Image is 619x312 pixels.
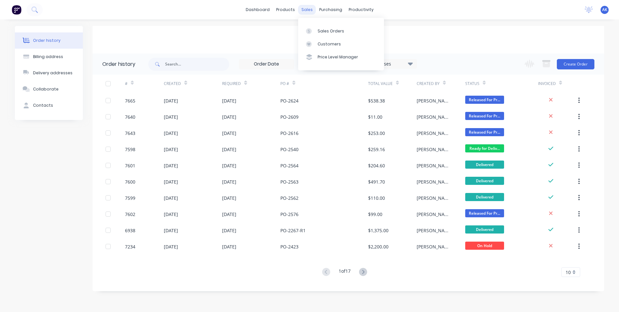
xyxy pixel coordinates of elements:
[280,195,298,201] div: PO-2562
[222,97,236,104] div: [DATE]
[222,75,280,92] div: Required
[164,146,178,153] div: [DATE]
[280,178,298,185] div: PO-2563
[222,162,236,169] div: [DATE]
[222,130,236,137] div: [DATE]
[339,268,351,277] div: 1 of 17
[417,130,452,137] div: [PERSON_NAME]
[125,75,164,92] div: #
[368,178,385,185] div: $491.70
[465,96,504,104] span: Released For Pr...
[280,81,289,87] div: PO #
[222,81,241,87] div: Required
[417,146,452,153] div: [PERSON_NAME]
[318,41,341,47] div: Customers
[318,54,358,60] div: Price Level Manager
[15,97,83,114] button: Contacts
[417,162,452,169] div: [PERSON_NAME]
[33,54,63,60] div: Billing address
[368,97,385,104] div: $538.38
[417,75,465,92] div: Created By
[164,114,178,120] div: [DATE]
[368,243,388,250] div: $2,200.00
[368,81,393,87] div: Total Value
[465,225,504,234] span: Delivered
[15,81,83,97] button: Collaborate
[298,24,384,37] a: Sales Orders
[417,178,452,185] div: [PERSON_NAME]
[465,144,504,152] span: Ready for Deliv...
[125,195,135,201] div: 7599
[280,75,368,92] div: PO #
[222,227,236,234] div: [DATE]
[125,162,135,169] div: 7601
[125,211,135,218] div: 7602
[125,114,135,120] div: 7640
[12,5,21,15] img: Factory
[222,211,236,218] div: [DATE]
[465,128,504,136] span: Released For Pr...
[273,5,298,15] div: products
[242,5,273,15] a: dashboard
[280,114,298,120] div: PO-2609
[417,195,452,201] div: [PERSON_NAME]
[164,227,178,234] div: [DATE]
[362,60,417,67] div: 14 Statuses
[417,81,440,87] div: Created By
[280,227,306,234] div: PO-2267-R1
[368,162,385,169] div: $204.60
[33,38,61,43] div: Order history
[368,114,382,120] div: $11.00
[164,211,178,218] div: [DATE]
[368,195,385,201] div: $110.00
[465,112,504,120] span: Released For Pr...
[368,211,382,218] div: $99.00
[465,81,479,87] div: Status
[465,161,504,169] span: Delivered
[125,146,135,153] div: 7598
[164,178,178,185] div: [DATE]
[417,227,452,234] div: [PERSON_NAME]
[164,243,178,250] div: [DATE]
[368,227,388,234] div: $1,375.00
[557,59,594,69] button: Create Order
[33,70,73,76] div: Delivery addresses
[222,243,236,250] div: [DATE]
[280,162,298,169] div: PO-2564
[417,211,452,218] div: [PERSON_NAME]
[368,146,385,153] div: $259.16
[280,211,298,218] div: PO-2576
[280,130,298,137] div: PO-2616
[298,5,316,15] div: sales
[15,32,83,49] button: Order history
[316,5,345,15] div: purchasing
[345,5,377,15] div: productivity
[222,195,236,201] div: [DATE]
[368,130,385,137] div: $253.00
[164,81,181,87] div: Created
[164,195,178,201] div: [DATE]
[125,81,128,87] div: #
[298,51,384,64] a: Price Level Manager
[465,177,504,185] span: Delivered
[239,59,294,69] input: Order Date
[125,227,135,234] div: 6938
[298,38,384,51] a: Customers
[417,97,452,104] div: [PERSON_NAME]
[165,58,229,71] input: Search...
[33,86,59,92] div: Collaborate
[602,7,607,13] span: AK
[465,242,504,250] span: On Hold
[280,146,298,153] div: PO-2540
[566,269,571,276] span: 10
[465,193,504,201] span: Delivered
[222,114,236,120] div: [DATE]
[125,243,135,250] div: 7234
[538,81,556,87] div: Invoiced
[318,28,344,34] div: Sales Orders
[164,130,178,137] div: [DATE]
[164,162,178,169] div: [DATE]
[125,178,135,185] div: 7600
[102,60,135,68] div: Order history
[465,209,504,217] span: Released For Pr...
